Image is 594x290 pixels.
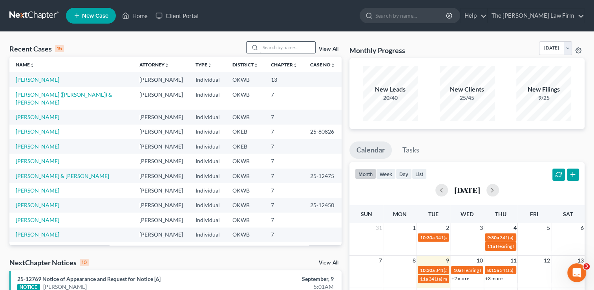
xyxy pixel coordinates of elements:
[420,267,435,273] span: 10:30a
[461,211,473,217] span: Wed
[16,128,59,135] a: [PERSON_NAME]
[260,42,315,53] input: Search by name...
[375,223,383,233] span: 31
[133,228,189,242] td: [PERSON_NAME]
[310,62,335,68] a: Case Nounfold_more
[189,198,226,213] td: Individual
[304,198,342,213] td: 25-12450
[133,169,189,183] td: [PERSON_NAME]
[393,211,407,217] span: Mon
[265,125,304,139] td: 7
[189,183,226,198] td: Individual
[133,242,189,257] td: [PERSON_NAME]
[164,63,169,68] i: unfold_more
[16,158,59,164] a: [PERSON_NAME]
[445,223,450,233] span: 2
[133,139,189,154] td: [PERSON_NAME]
[580,223,585,233] span: 6
[395,141,426,159] a: Tasks
[293,63,298,68] i: unfold_more
[577,256,585,265] span: 13
[80,259,89,266] div: 10
[319,260,338,266] a: View All
[488,9,584,23] a: The [PERSON_NAME] Law Firm
[226,242,265,257] td: OKWB
[189,125,226,139] td: Individual
[133,183,189,198] td: [PERSON_NAME]
[428,211,439,217] span: Tue
[435,235,511,240] span: 341(a) meeting for [PERSON_NAME]
[82,13,108,19] span: New Case
[133,87,189,110] td: [PERSON_NAME]
[479,223,484,233] span: 3
[133,154,189,168] td: [PERSON_NAME]
[133,72,189,87] td: [PERSON_NAME]
[355,169,376,179] button: month
[265,72,304,87] td: 13
[189,228,226,242] td: Individual
[412,223,417,233] span: 1
[485,275,503,281] a: +3 more
[512,223,517,233] span: 4
[226,139,265,154] td: OKEB
[226,154,265,168] td: OKWB
[563,211,573,217] span: Sat
[9,258,89,267] div: NextChapter Notices
[189,169,226,183] td: Individual
[412,169,427,179] button: list
[543,256,551,265] span: 12
[16,231,59,238] a: [PERSON_NAME]
[271,62,298,68] a: Chapterunfold_more
[226,87,265,110] td: OKWB
[440,85,495,94] div: New Clients
[420,235,435,240] span: 10:30a
[265,242,304,257] td: 7
[55,45,64,52] div: 15
[375,8,447,23] input: Search by name...
[461,9,487,23] a: Help
[363,85,418,94] div: New Leads
[133,110,189,124] td: [PERSON_NAME]
[516,85,571,94] div: New Filings
[226,110,265,124] td: OKWB
[435,267,511,273] span: 341(a) meeting for [PERSON_NAME]
[189,110,226,124] td: Individual
[133,198,189,213] td: [PERSON_NAME]
[16,187,59,194] a: [PERSON_NAME]
[226,198,265,213] td: OKWB
[361,211,372,217] span: Sun
[207,63,212,68] i: unfold_more
[30,63,35,68] i: unfold_more
[530,211,538,217] span: Fri
[265,198,304,213] td: 7
[16,173,109,179] a: [PERSON_NAME] & [PERSON_NAME]
[462,267,523,273] span: Hearing for [PERSON_NAME]
[226,183,265,198] td: OKWB
[16,91,112,106] a: [PERSON_NAME] ([PERSON_NAME]) & [PERSON_NAME]
[189,72,226,87] td: Individual
[16,202,59,208] a: [PERSON_NAME]
[226,169,265,183] td: OKWB
[429,276,546,282] span: 341(a) meeting for [PERSON_NAME] & [PERSON_NAME]
[265,213,304,227] td: 7
[304,125,342,139] td: 25-80826
[453,267,461,273] span: 10a
[16,143,59,150] a: [PERSON_NAME]
[265,183,304,198] td: 7
[454,186,480,194] h2: [DATE]
[516,94,571,102] div: 9/25
[451,275,469,281] a: +2 more
[16,76,59,83] a: [PERSON_NAME]
[349,46,405,55] h3: Monthly Progress
[226,213,265,227] td: OKWB
[254,63,258,68] i: unfold_more
[196,62,212,68] a: Typeunfold_more
[265,228,304,242] td: 7
[583,263,590,270] span: 3
[189,213,226,227] td: Individual
[376,169,396,179] button: week
[546,223,551,233] span: 5
[265,110,304,124] td: 7
[495,211,506,217] span: Thu
[189,154,226,168] td: Individual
